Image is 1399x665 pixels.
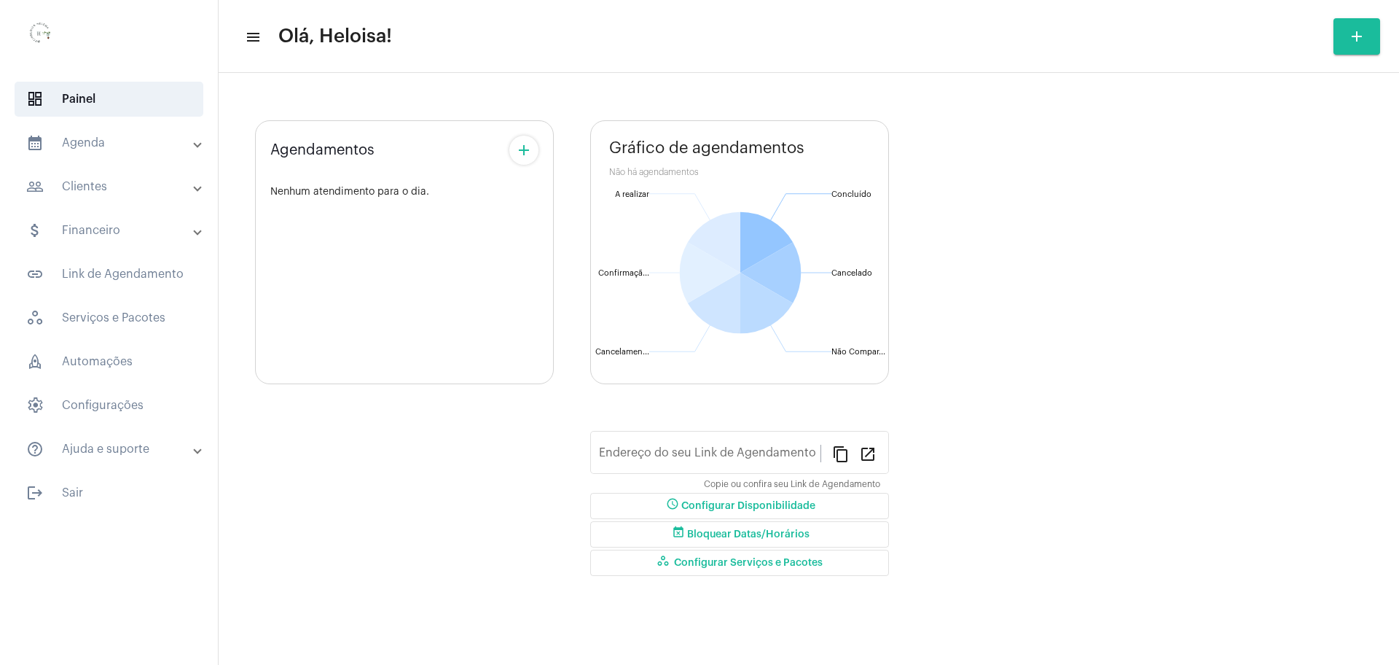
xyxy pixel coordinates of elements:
[270,187,538,198] div: Nenhum atendimento para o dia.
[278,25,392,48] span: Olá, Heloisa!
[15,475,203,510] span: Sair
[590,521,889,548] button: Bloquear Datas/Horários
[657,558,823,568] span: Configurar Serviços e Pacotes
[590,550,889,576] button: Configurar Serviços e Pacotes
[9,125,218,160] mat-expansion-panel-header: sidenav iconAgenda
[26,178,44,195] mat-icon: sidenav icon
[26,309,44,327] span: sidenav icon
[9,213,218,248] mat-expansion-panel-header: sidenav iconFinanceiro
[15,344,203,379] span: Automações
[599,449,820,462] input: Link
[26,222,44,239] mat-icon: sidenav icon
[9,432,218,467] mat-expansion-panel-header: sidenav iconAjuda e suporte
[26,353,44,370] span: sidenav icon
[1348,28,1365,45] mat-icon: add
[9,169,218,204] mat-expansion-panel-header: sidenav iconClientes
[704,480,880,490] mat-hint: Copie ou confira seu Link de Agendamento
[595,348,649,356] text: Cancelamen...
[270,142,375,158] span: Agendamentos
[26,134,44,152] mat-icon: sidenav icon
[245,28,259,46] mat-icon: sidenav icon
[15,300,203,335] span: Serviços e Pacotes
[609,139,804,157] span: Gráfico de agendamentos
[26,397,44,414] span: sidenav icon
[26,222,195,239] mat-panel-title: Financeiro
[515,141,533,159] mat-icon: add
[670,529,810,540] span: Bloquear Datas/Horários
[664,497,681,515] mat-icon: schedule
[26,440,195,458] mat-panel-title: Ajuda e suporte
[26,90,44,108] span: sidenav icon
[15,257,203,292] span: Link de Agendamento
[598,269,649,278] text: Confirmaçã...
[26,440,44,458] mat-icon: sidenav icon
[12,7,70,66] img: 0d939d3e-dcd2-0964-4adc-7f8e0d1a206f.png
[15,388,203,423] span: Configurações
[26,178,195,195] mat-panel-title: Clientes
[26,265,44,283] mat-icon: sidenav icon
[657,554,674,572] mat-icon: workspaces_outlined
[15,82,203,117] span: Painel
[831,348,885,356] text: Não Compar...
[859,445,877,462] mat-icon: open_in_new
[831,190,871,198] text: Concluído
[832,445,850,462] mat-icon: content_copy
[26,134,195,152] mat-panel-title: Agenda
[670,526,687,543] mat-icon: event_busy
[831,269,872,277] text: Cancelado
[590,493,889,519] button: Configurar Disponibilidade
[615,190,649,198] text: A realizar
[26,484,44,502] mat-icon: sidenav icon
[664,501,815,511] span: Configurar Disponibilidade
